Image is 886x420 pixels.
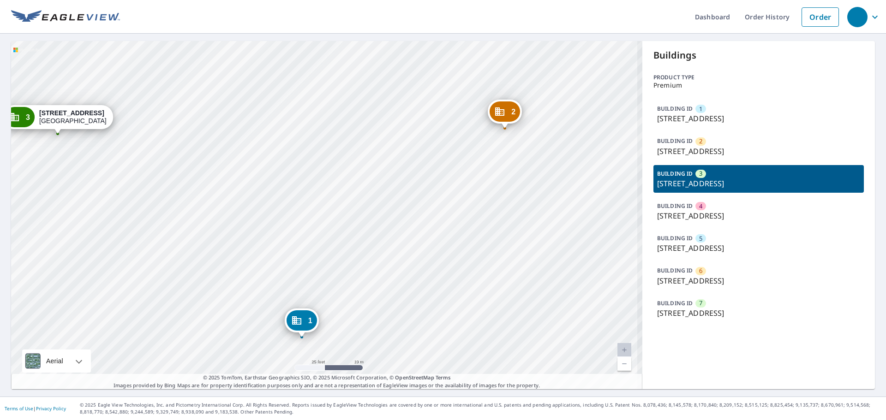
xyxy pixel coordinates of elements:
[699,266,702,275] span: 6
[657,308,860,319] p: [STREET_ADDRESS]
[657,178,860,189] p: [STREET_ADDRESS]
[657,146,860,157] p: [STREET_ADDRESS]
[699,202,702,211] span: 4
[657,299,693,307] p: BUILDING ID
[5,405,33,412] a: Terms of Use
[657,243,860,254] p: [STREET_ADDRESS]
[657,210,860,221] p: [STREET_ADDRESS]
[2,105,113,134] div: Dropped pin, building 3, Commercial property, 1703 E Cornwallis Rd Durham, NC 27713
[657,170,693,177] p: BUILDING ID
[203,374,451,382] span: © 2025 TomTom, Earthstar Geographics SIO, © 2025 Microsoft Corporation, ©
[657,105,693,112] p: BUILDING ID
[617,357,631,371] a: Current Level 20, Zoom Out
[11,10,120,24] img: EV Logo
[285,308,319,337] div: Dropped pin, building 1, Commercial property, 1701 E Cornwallis Rd Durham, NC 27713
[26,114,30,121] span: 3
[657,234,693,242] p: BUILDING ID
[36,405,66,412] a: Privacy Policy
[657,266,693,274] p: BUILDING ID
[653,73,864,82] p: Product type
[699,137,702,146] span: 2
[488,100,522,128] div: Dropped pin, building 2, Commercial property, 1719 E Cornwallis Rd Durham, NC 27713
[511,108,515,115] span: 2
[699,169,702,178] span: 3
[11,374,642,389] p: Images provided by Bing Maps are for property identification purposes only and are not a represen...
[39,109,104,117] strong: [STREET_ADDRESS]
[5,406,66,411] p: |
[657,137,693,145] p: BUILDING ID
[657,275,860,286] p: [STREET_ADDRESS]
[699,105,702,113] span: 1
[699,234,702,243] span: 5
[43,349,66,373] div: Aerial
[436,374,451,381] a: Terms
[395,374,434,381] a: OpenStreetMap
[653,82,864,89] p: Premium
[22,349,91,373] div: Aerial
[80,402,881,415] p: © 2025 Eagle View Technologies, Inc. and Pictometry International Corp. All Rights Reserved. Repo...
[657,202,693,210] p: BUILDING ID
[39,109,107,125] div: [GEOGRAPHIC_DATA]
[653,48,864,62] p: Buildings
[617,343,631,357] a: Current Level 20, Zoom In Disabled
[802,7,839,27] a: Order
[699,299,702,308] span: 7
[657,113,860,124] p: [STREET_ADDRESS]
[308,317,312,324] span: 1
